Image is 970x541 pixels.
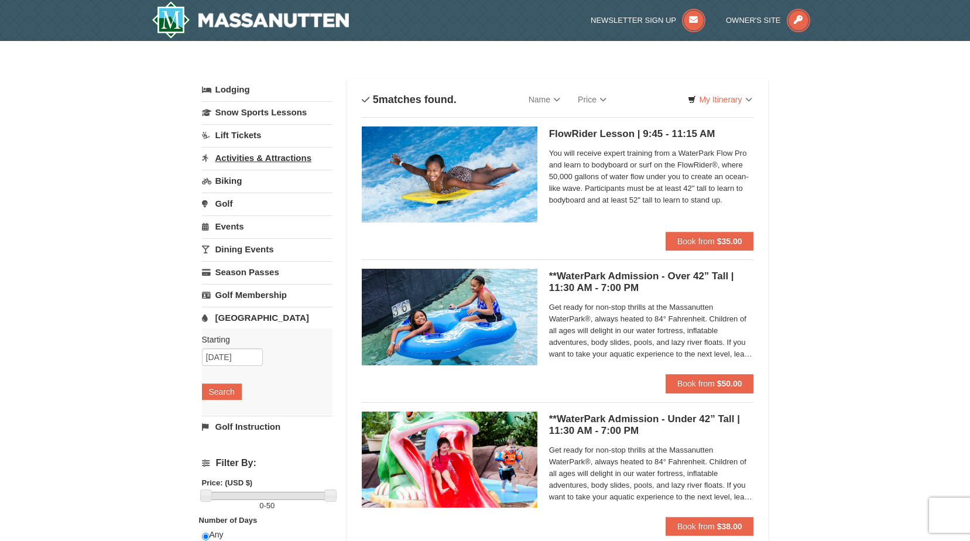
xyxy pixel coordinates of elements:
[677,522,715,531] span: Book from
[717,522,742,531] strong: $38.00
[202,478,253,487] strong: Price: (USD $)
[202,215,333,237] a: Events
[717,379,742,388] strong: $50.00
[202,416,333,437] a: Golf Instruction
[202,124,333,146] a: Lift Tickets
[591,16,676,25] span: Newsletter Sign Up
[362,269,537,365] img: 6619917-720-80b70c28.jpg
[717,237,742,246] strong: $35.00
[549,148,754,206] span: You will receive expert training from a WaterPark Flow Pro and learn to bodyboard or surf on the ...
[726,16,810,25] a: Owner's Site
[202,284,333,306] a: Golf Membership
[666,232,754,251] button: Book from $35.00
[202,384,242,400] button: Search
[549,413,754,437] h5: **WaterPark Admission - Under 42” Tall | 11:30 AM - 7:00 PM
[202,500,333,512] label: -
[202,458,333,468] h4: Filter By:
[202,238,333,260] a: Dining Events
[152,1,349,39] a: Massanutten Resort
[199,516,258,525] strong: Number of Days
[680,91,759,108] a: My Itinerary
[362,412,537,508] img: 6619917-732-e1c471e4.jpg
[202,101,333,123] a: Snow Sports Lessons
[666,517,754,536] button: Book from $38.00
[549,128,754,140] h5: FlowRider Lesson | 9:45 - 11:15 AM
[202,261,333,283] a: Season Passes
[202,170,333,191] a: Biking
[152,1,349,39] img: Massanutten Resort Logo
[569,88,615,111] a: Price
[549,270,754,294] h5: **WaterPark Admission - Over 42” Tall | 11:30 AM - 7:00 PM
[202,147,333,169] a: Activities & Attractions
[726,16,781,25] span: Owner's Site
[591,16,705,25] a: Newsletter Sign Up
[666,374,754,393] button: Book from $50.00
[202,307,333,328] a: [GEOGRAPHIC_DATA]
[362,126,537,222] img: 6619917-216-363963c7.jpg
[520,88,569,111] a: Name
[549,302,754,360] span: Get ready for non-stop thrills at the Massanutten WaterPark®, always heated to 84° Fahrenheit. Ch...
[266,501,275,510] span: 50
[677,379,715,388] span: Book from
[373,94,379,105] span: 5
[259,501,263,510] span: 0
[549,444,754,503] span: Get ready for non-stop thrills at the Massanutten WaterPark®, always heated to 84° Fahrenheit. Ch...
[202,334,324,345] label: Starting
[202,193,333,214] a: Golf
[362,94,457,105] h4: matches found.
[202,79,333,100] a: Lodging
[677,237,715,246] span: Book from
